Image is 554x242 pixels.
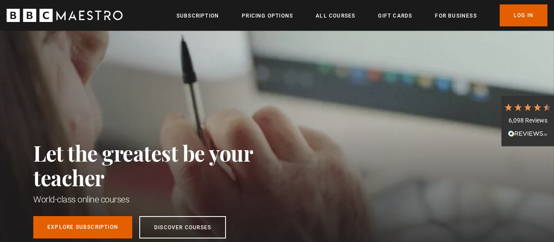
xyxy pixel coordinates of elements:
a: Subscription [176,11,219,20]
div: 6,098 ReviewsRead All Reviews [501,96,554,147]
a: Gift Cards [378,11,412,20]
svg: BBC Maestro [7,9,123,22]
div: Read All Reviews [504,129,552,140]
img: REVIEWS.io [508,130,547,137]
nav: Primary [176,4,547,26]
a: Pricing Options [242,11,293,20]
h1: World-class online courses [33,193,292,206]
div: 6,098 Reviews [504,116,552,125]
a: All Courses [316,11,355,20]
a: For business [435,11,476,20]
h2: Let the greatest be your teacher [33,141,292,190]
div: 4.7 Stars [504,102,552,112]
a: Log In [500,4,547,26]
